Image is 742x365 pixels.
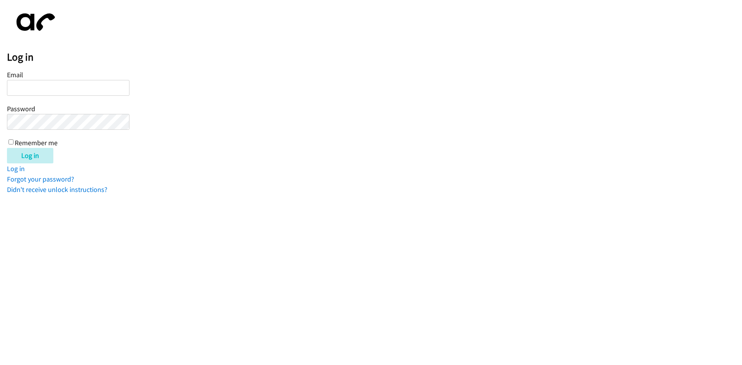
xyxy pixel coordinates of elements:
[7,148,53,163] input: Log in
[15,138,58,147] label: Remember me
[7,164,25,173] a: Log in
[7,185,107,194] a: Didn't receive unlock instructions?
[7,51,742,64] h2: Log in
[7,175,74,183] a: Forgot your password?
[7,7,61,37] img: aphone-8a226864a2ddd6a5e75d1ebefc011f4aa8f32683c2d82f3fb0802fe031f96514.svg
[7,104,35,113] label: Password
[7,70,23,79] label: Email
